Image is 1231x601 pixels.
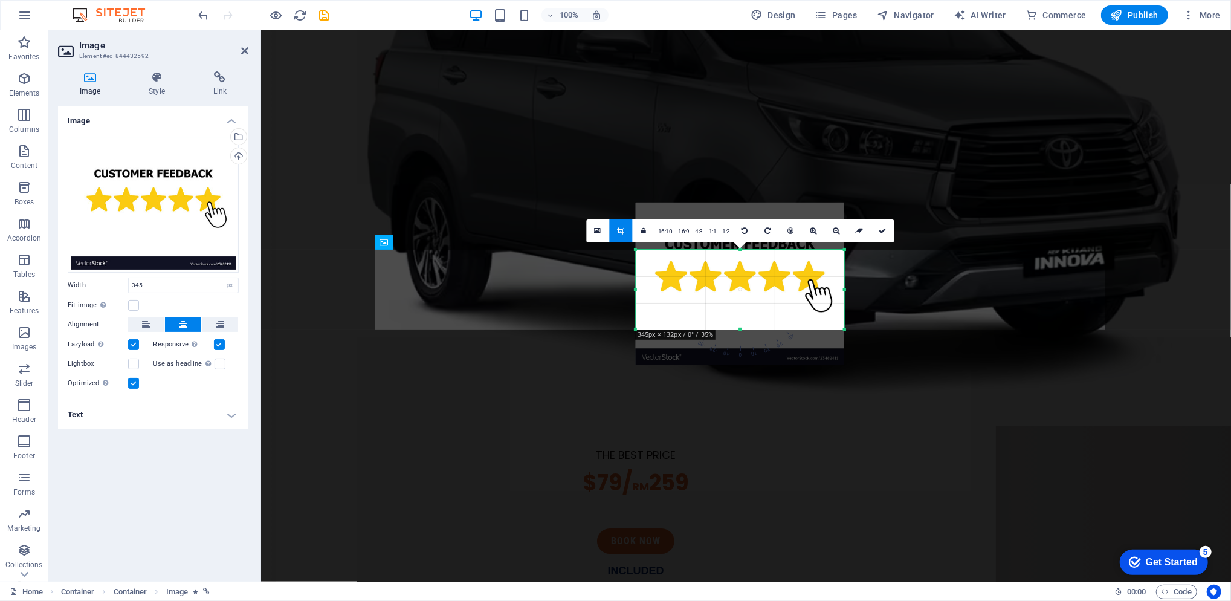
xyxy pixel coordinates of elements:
i: Save (Ctrl+S) [318,8,332,22]
button: undo [196,8,211,22]
div: Get Started [36,13,88,24]
label: Fit image [68,298,128,313]
p: Elements [9,88,40,98]
a: 4:3 [693,220,706,243]
p: Images [12,342,37,352]
h6: Session time [1114,585,1146,599]
a: Reset [848,219,871,242]
button: Design [746,5,801,25]
p: Header [12,415,36,424]
span: Commerce [1026,9,1087,21]
label: Use as headline [153,357,215,371]
a: Zoom out [825,219,848,242]
button: AI Writer [949,5,1011,25]
button: Code [1156,585,1197,599]
i: Element contains an animation [193,588,198,595]
label: Alignment [68,317,128,332]
span: Publish [1111,9,1158,21]
p: Columns [9,125,39,134]
a: Confirm [871,219,894,242]
span: Click to select. Double-click to edit [61,585,95,599]
p: Forms [13,487,35,497]
a: Center [779,219,802,242]
label: Responsive [153,337,214,352]
p: Collections [5,560,42,570]
span: Code [1162,585,1192,599]
span: AI Writer [954,9,1006,21]
nav: breadcrumb [61,585,210,599]
span: Design [751,9,796,21]
span: Click to select. Double-click to edit [114,585,147,599]
a: 1:1 [706,220,720,243]
button: reload [293,8,308,22]
label: Lazyload [68,337,128,352]
i: Reload page [294,8,308,22]
label: Lightbox [68,357,128,371]
h4: Image [58,106,248,128]
span: Click to select. Double-click to edit [166,585,188,599]
a: 16:9 [676,220,693,243]
a: 16:10 [655,220,676,243]
a: Crop mode [609,219,632,242]
button: Navigator [872,5,939,25]
label: Optimized [68,376,128,391]
a: Click to cancel selection. Double-click to open Pages [10,585,43,599]
button: Publish [1101,5,1168,25]
p: Accordion [7,233,41,243]
img: Editor Logo [69,8,160,22]
button: 100% [541,8,584,22]
button: More [1178,5,1226,25]
a: Rotate right 90° [756,219,779,242]
a: Keep aspect ratio [632,219,655,242]
span: More [1183,9,1221,21]
div: 345px × 132px / 0° / 35% [635,330,716,340]
h4: Link [192,71,248,97]
h2: Image [79,40,248,51]
p: Marketing [7,524,40,533]
p: Slider [15,378,34,388]
span: 00 00 [1127,585,1146,599]
h3: Element #ed-844432592 [79,51,224,62]
div: customer-reviews-rating-user-feedback-concept-vector-23482411-fkkQDmEG_zXlElX3DHsteg.jpg [68,138,239,273]
button: Usercentrics [1207,585,1221,599]
button: Commerce [1021,5,1091,25]
div: 5 [90,2,102,15]
p: Favorites [8,52,39,62]
label: Width [68,282,128,288]
p: Features [10,306,39,316]
p: Boxes [15,197,34,207]
button: save [317,8,332,22]
h4: Image [58,71,127,97]
i: This element is linked [203,588,210,595]
button: Click here to leave preview mode and continue editing [269,8,283,22]
a: Zoom in [802,219,825,242]
a: 1:2 [720,220,734,243]
button: Pages [810,5,862,25]
p: Tables [13,270,35,279]
i: Undo: Delete elements (Ctrl+Z) [197,8,211,22]
a: Select files from the file manager, stock photos, or upload file(s) [586,219,609,242]
a: Rotate left 90° [733,219,756,242]
h4: Style [127,71,191,97]
span: Navigator [877,9,934,21]
span: Pages [815,9,858,21]
h6: 100% [560,8,579,22]
h4: Text [58,400,248,429]
div: Design (Ctrl+Alt+Y) [746,5,801,25]
div: Get Started 5 items remaining, 0% complete [10,6,99,31]
p: Footer [13,451,35,461]
p: Content [11,161,37,171]
i: On resize automatically adjust zoom level to fit chosen device. [591,10,602,21]
span: : [1136,587,1137,596]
